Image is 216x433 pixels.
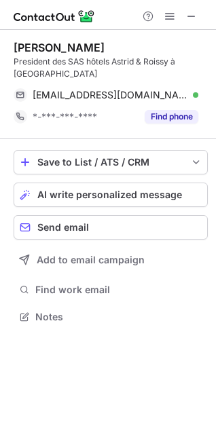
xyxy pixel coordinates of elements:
button: Find work email [14,280,208,299]
span: Send email [37,222,89,233]
button: AI write personalized message [14,183,208,207]
span: [EMAIL_ADDRESS][DOMAIN_NAME] [33,89,188,101]
button: Add to email campaign [14,248,208,272]
button: Send email [14,215,208,240]
span: Notes [35,311,202,323]
button: Reveal Button [145,110,198,124]
button: save-profile-one-click [14,150,208,174]
div: Save to List / ATS / CRM [37,157,184,168]
span: Find work email [35,284,202,296]
span: AI write personalized message [37,189,182,200]
img: ContactOut v5.3.10 [14,8,95,24]
button: Notes [14,307,208,326]
div: President des SAS hôtels Astrid & Roissy à [GEOGRAPHIC_DATA] [14,56,208,80]
span: Add to email campaign [37,255,145,265]
div: [PERSON_NAME] [14,41,105,54]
